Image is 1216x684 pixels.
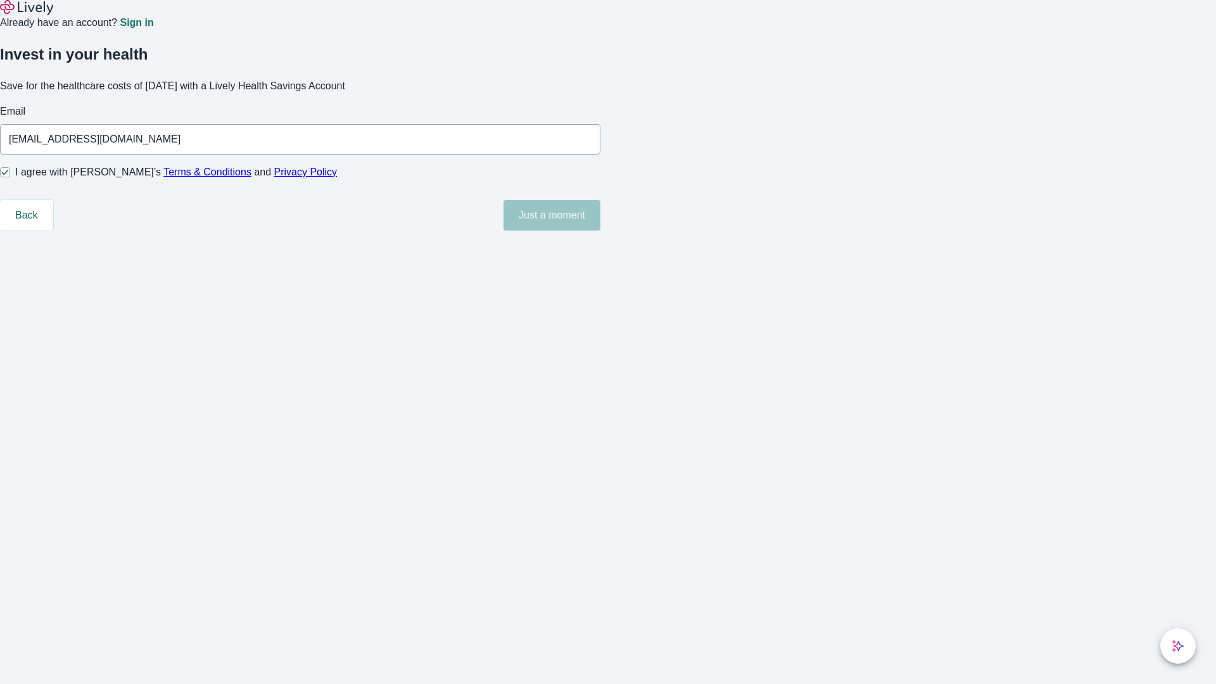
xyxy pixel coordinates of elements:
svg: Lively AI Assistant [1172,640,1184,652]
a: Sign in [120,18,153,28]
a: Terms & Conditions [163,167,251,177]
span: I agree with [PERSON_NAME]’s and [15,165,337,180]
a: Privacy Policy [274,167,338,177]
button: chat [1160,628,1196,664]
